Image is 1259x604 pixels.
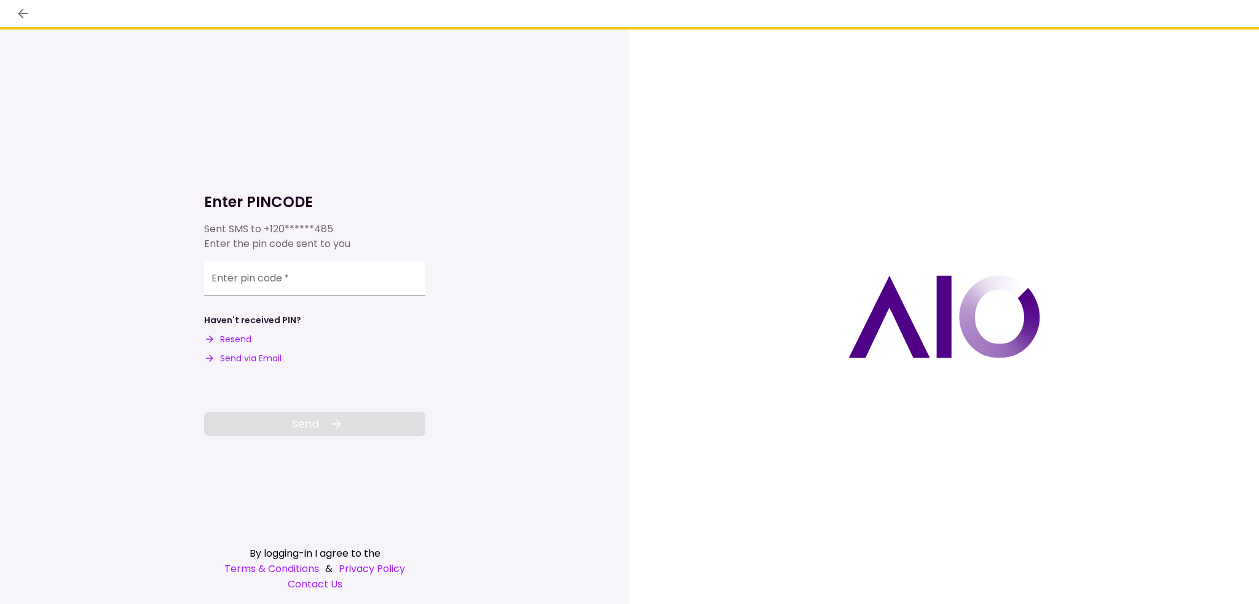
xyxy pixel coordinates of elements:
button: Resend [204,333,251,346]
button: Send [204,412,425,436]
div: & [204,561,425,576]
img: AIO logo [848,275,1040,358]
a: Privacy Policy [339,561,405,576]
span: Send [291,415,319,432]
h1: Enter PINCODE [204,192,425,212]
button: back [12,3,33,24]
button: Send via Email [204,352,282,365]
a: Terms & Conditions [224,561,319,576]
div: Haven't received PIN? [204,314,301,327]
div: By logging-in I agree to the [204,546,425,561]
div: Sent SMS to Enter the pin code sent to you [204,222,425,251]
a: Contact Us [204,576,425,592]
